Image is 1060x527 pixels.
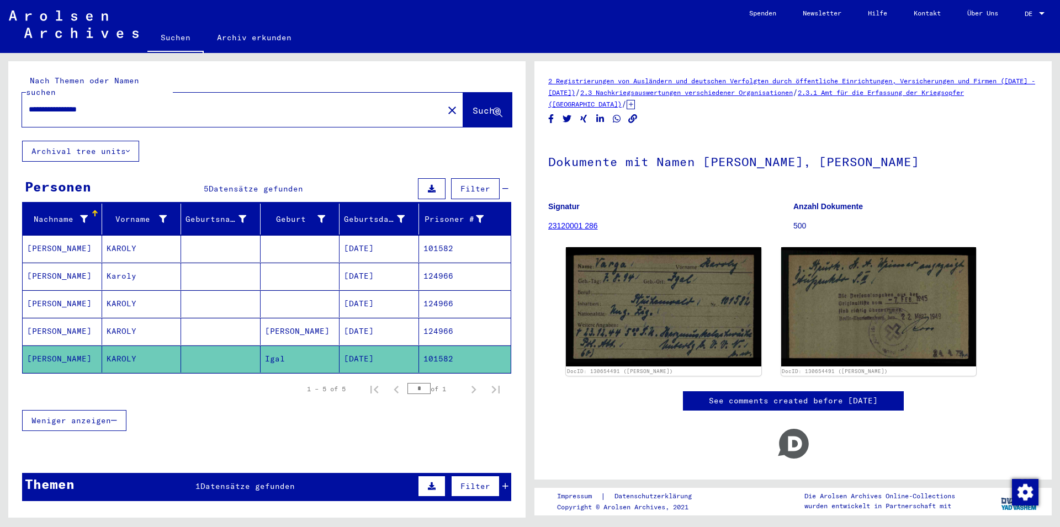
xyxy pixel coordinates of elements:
b: Signatur [548,202,580,211]
p: Die Arolsen Archives Online-Collections [804,491,955,501]
button: Share on WhatsApp [611,112,623,126]
a: Impressum [557,491,601,502]
button: Share on Xing [578,112,590,126]
button: Previous page [385,378,407,400]
mat-cell: 124966 [419,290,511,317]
button: Weniger anzeigen [22,410,126,431]
span: 1 [195,481,200,491]
div: Prisoner # [423,210,498,228]
div: of 1 [407,384,463,394]
div: Themen [25,474,75,494]
b: Anzahl Dokumente [793,202,863,211]
mat-cell: [PERSON_NAME] [23,263,102,290]
img: 002.jpg [781,247,977,366]
p: 500 [793,220,1038,232]
button: Next page [463,378,485,400]
div: Geburt‏ [265,214,326,225]
mat-cell: [PERSON_NAME] [23,235,102,262]
button: Filter [451,476,500,497]
a: 23120001 286 [548,221,598,230]
button: Filter [451,178,500,199]
mat-cell: [DATE] [340,345,419,372]
span: DE [1025,10,1037,18]
button: Last page [485,378,507,400]
a: See comments created before [DATE] [709,395,878,407]
img: Arolsen_neg.svg [9,10,139,38]
mat-cell: KAROLY [102,235,182,262]
mat-header-cell: Geburtsdatum [340,204,419,235]
div: Geburtsname [185,214,246,225]
mat-cell: [PERSON_NAME] [23,318,102,345]
button: Share on Facebook [545,112,557,126]
img: 001.jpg [566,247,761,366]
div: Vorname [107,210,181,228]
div: Personen [25,177,91,196]
div: Nachname [27,214,88,225]
mat-cell: [DATE] [340,263,419,290]
img: Zustimmung ändern [1012,479,1038,505]
button: Share on Twitter [561,112,573,126]
span: / [622,99,627,109]
mat-cell: [DATE] [340,290,419,317]
div: Geburtsdatum [344,214,405,225]
div: | [557,491,705,502]
a: 2 Registrierungen von Ausländern und deutschen Verfolgten durch öffentliche Einrichtungen, Versic... [548,77,1035,97]
div: Geburtsname [185,210,260,228]
div: Geburt‏ [265,210,340,228]
mat-cell: 101582 [419,345,511,372]
button: First page [363,378,385,400]
span: Weniger anzeigen [31,416,111,425]
div: Prisoner # [423,214,484,225]
mat-icon: close [446,104,459,117]
div: Nachname [27,210,102,228]
mat-cell: Igal [261,345,340,372]
mat-cell: [DATE] [340,235,419,262]
button: Copy link [627,112,639,126]
mat-cell: KAROLY [102,290,182,317]
mat-header-cell: Prisoner # [419,204,511,235]
button: Suche [463,93,512,127]
span: / [575,87,580,97]
mat-header-cell: Geburtsname [181,204,261,235]
mat-cell: Karoly [102,263,182,290]
button: Share on LinkedIn [595,112,606,126]
mat-cell: [PERSON_NAME] [261,318,340,345]
mat-header-cell: Nachname [23,204,102,235]
div: Geburtsdatum [344,210,418,228]
mat-cell: [DATE] [340,318,419,345]
span: 5 [204,184,209,194]
a: DocID: 130654491 ([PERSON_NAME]) [567,368,673,374]
button: Clear [441,99,463,121]
span: Datensätze gefunden [209,184,303,194]
a: Archiv erkunden [204,24,305,51]
div: 1 – 5 of 5 [307,384,346,394]
span: Suche [473,105,500,116]
p: Copyright © Arolsen Archives, 2021 [557,502,705,512]
mat-cell: [PERSON_NAME] [23,290,102,317]
mat-cell: 124966 [419,318,511,345]
button: Archival tree units [22,141,139,162]
a: Datenschutzerklärung [606,491,705,502]
mat-header-cell: Vorname [102,204,182,235]
span: Filter [460,481,490,491]
mat-cell: KAROLY [102,345,182,372]
h1: Dokumente mit Namen [PERSON_NAME], [PERSON_NAME] [548,136,1038,185]
p: wurden entwickelt in Partnerschaft mit [804,501,955,511]
span: Filter [460,184,490,194]
mat-cell: 101582 [419,235,511,262]
div: Vorname [107,214,167,225]
mat-label: Nach Themen oder Namen suchen [26,76,139,97]
mat-cell: [PERSON_NAME] [23,345,102,372]
img: yv_logo.png [999,487,1040,515]
mat-cell: 124966 [419,263,511,290]
a: Suchen [147,24,204,53]
mat-header-cell: Geburt‏ [261,204,340,235]
a: 2.3 Nachkriegsauswertungen verschiedener Organisationen [580,88,793,97]
span: / [793,87,798,97]
mat-cell: KAROLY [102,318,182,345]
span: Datensätze gefunden [200,481,295,491]
a: DocID: 130654491 ([PERSON_NAME]) [782,368,888,374]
